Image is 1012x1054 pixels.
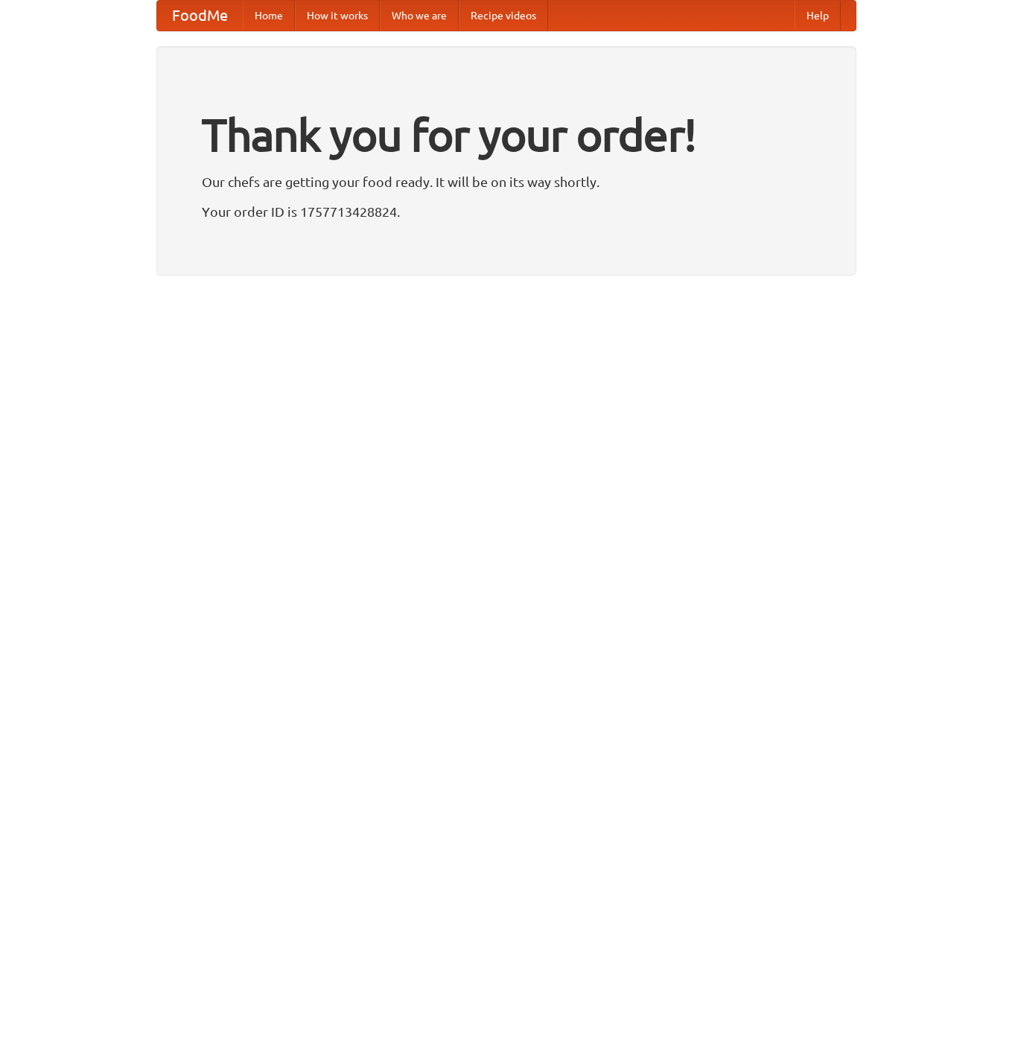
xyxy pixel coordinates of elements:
a: Help [795,1,841,31]
p: Our chefs are getting your food ready. It will be on its way shortly. [202,171,811,193]
h1: Thank you for your order! [202,99,811,171]
a: Recipe videos [459,1,548,31]
a: Home [243,1,295,31]
a: Who we are [380,1,459,31]
p: Your order ID is 1757713428824. [202,200,811,223]
a: How it works [295,1,380,31]
a: FoodMe [157,1,243,31]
